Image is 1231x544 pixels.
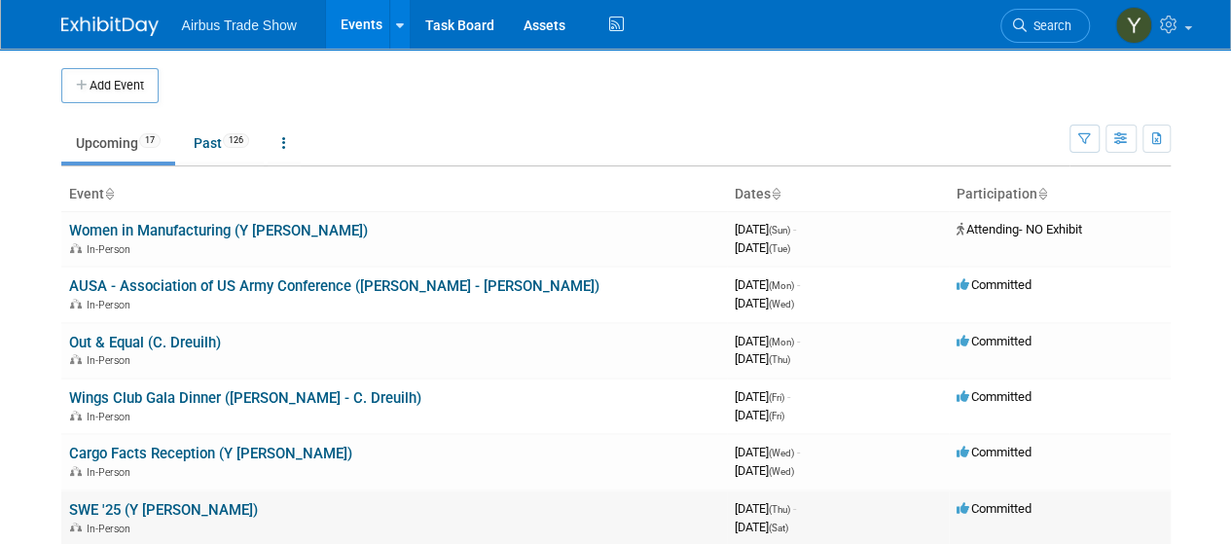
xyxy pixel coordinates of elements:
span: - [793,501,796,516]
a: Women in Manufacturing (Y [PERSON_NAME]) [69,222,368,239]
img: Yolanda Bauza [1115,7,1152,44]
a: Wings Club Gala Dinner ([PERSON_NAME] - C. Dreuilh) [69,389,421,407]
span: [DATE] [735,520,788,534]
span: - [797,445,800,459]
span: (Fri) [769,392,784,403]
span: - [797,334,800,348]
th: Event [61,178,727,211]
a: Sort by Start Date [771,186,780,201]
span: (Fri) [769,411,784,421]
img: ExhibitDay [61,17,159,36]
span: - [793,222,796,236]
a: AUSA - Association of US Army Conference ([PERSON_NAME] - [PERSON_NAME]) [69,277,599,295]
th: Participation [949,178,1171,211]
span: In-Person [87,466,136,479]
span: [DATE] [735,277,800,292]
span: (Tue) [769,243,790,254]
span: In-Person [87,411,136,423]
span: [DATE] [735,408,784,422]
span: (Thu) [769,504,790,515]
span: [DATE] [735,296,794,310]
button: Add Event [61,68,159,103]
span: [DATE] [735,445,800,459]
span: Airbus Trade Show [182,18,297,33]
span: Committed [957,445,1032,459]
span: Committed [957,501,1032,516]
span: 17 [139,133,161,148]
span: 126 [223,133,249,148]
img: In-Person Event [70,354,82,364]
a: Search [1000,9,1090,43]
span: [DATE] [735,351,790,366]
img: In-Person Event [70,466,82,476]
span: (Thu) [769,354,790,365]
a: Sort by Event Name [104,186,114,201]
img: In-Person Event [70,411,82,420]
span: Committed [957,389,1032,404]
span: [DATE] [735,334,800,348]
a: Upcoming17 [61,125,175,162]
img: In-Person Event [70,523,82,532]
span: [DATE] [735,389,790,404]
span: Attending- NO Exhibit [957,222,1082,236]
span: Search [1027,18,1071,33]
a: Cargo Facts Reception (Y [PERSON_NAME]) [69,445,352,462]
span: Committed [957,334,1032,348]
span: - [787,389,790,404]
img: In-Person Event [70,243,82,253]
span: [DATE] [735,240,790,255]
span: (Sun) [769,225,790,236]
img: In-Person Event [70,299,82,308]
span: - [797,277,800,292]
span: (Mon) [769,280,794,291]
span: In-Person [87,243,136,256]
span: In-Person [87,354,136,367]
span: (Sat) [769,523,788,533]
span: (Wed) [769,448,794,458]
a: Out & Equal (C. Dreuilh) [69,334,221,351]
a: SWE '25 (Y [PERSON_NAME]) [69,501,258,519]
span: [DATE] [735,501,796,516]
a: Sort by Participation Type [1037,186,1047,201]
span: (Wed) [769,299,794,309]
span: (Mon) [769,337,794,347]
span: [DATE] [735,463,794,478]
span: In-Person [87,299,136,311]
th: Dates [727,178,949,211]
span: In-Person [87,523,136,535]
span: [DATE] [735,222,796,236]
span: (Wed) [769,466,794,477]
a: Past126 [179,125,264,162]
span: Committed [957,277,1032,292]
